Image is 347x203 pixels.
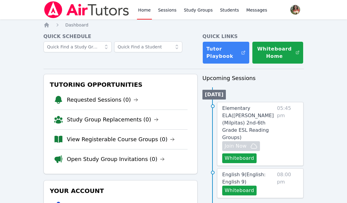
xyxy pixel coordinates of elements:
li: [DATE] [202,90,226,100]
h3: Upcoming Sessions [202,74,303,82]
a: View Registerable Course Groups (0) [67,135,175,144]
button: Join Now [222,141,260,151]
h3: Tutoring Opportunities [49,79,193,90]
h4: Quick Links [202,33,303,40]
span: Dashboard [65,23,89,27]
a: Tutor Playbook [202,41,250,64]
span: Messages [246,7,267,13]
span: English 9 ( English: English 9 ) [222,172,265,185]
button: Whiteboard Home [252,41,304,64]
a: English 9(English: English 9) [222,171,275,186]
a: Elementary ELA([PERSON_NAME] (Milpitas) 2nd-6th Grade ESL Reading Groups) [222,105,275,141]
span: Join Now [225,142,247,150]
h4: Quick Schedule [44,33,198,40]
input: Quick Find a Study Group [44,41,112,52]
span: 08:00 pm [277,171,298,195]
button: Whiteboard [222,186,257,195]
button: Whiteboard [222,153,257,163]
a: Open Study Group Invitations (0) [67,155,165,163]
span: 05:45 pm [277,105,298,163]
a: Requested Sessions (0) [67,96,138,104]
input: Quick Find a Student [114,41,182,52]
span: Elementary ELA ( [PERSON_NAME] (Milpitas) 2nd-6th Grade ESL Reading Groups ) [222,105,274,140]
h3: Your Account [49,185,193,196]
a: Dashboard [65,22,89,28]
a: Study Group Replacements (0) [67,115,159,124]
nav: Breadcrumb [44,22,304,28]
img: Air Tutors [44,1,130,18]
